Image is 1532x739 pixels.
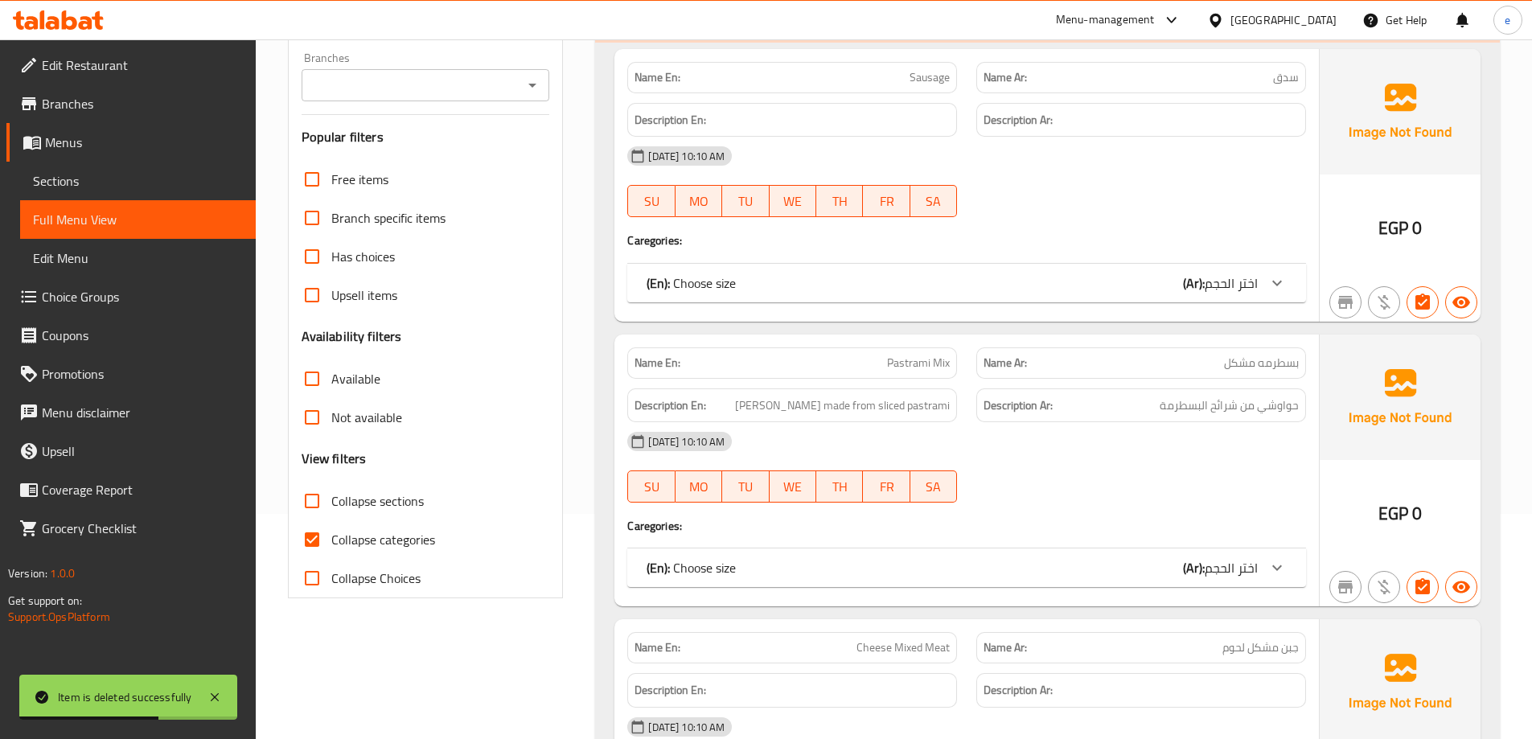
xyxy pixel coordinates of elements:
span: Choice Groups [42,287,243,306]
span: SU [635,475,668,499]
span: اختر الحجم [1205,271,1258,295]
b: (Ar): [1183,556,1205,580]
b: (En): [647,556,670,580]
span: سدق [1273,69,1299,86]
p: Choose size [647,558,736,577]
button: FR [863,470,910,503]
span: حواوشي من شرائح البسطرمة [1160,396,1299,416]
span: Upsell items [331,285,397,305]
h4: Caregories: [627,232,1306,248]
strong: Name Ar: [984,69,1027,86]
span: Coupons [42,326,243,345]
span: SA [917,190,951,213]
span: TH [823,475,856,499]
span: جبن مشكل لحوم [1222,639,1299,656]
span: بسطرمه مشکل [1224,355,1299,372]
strong: Description En: [635,680,706,700]
span: WE [776,475,810,499]
span: e [1505,11,1510,29]
a: Full Menu View [20,200,256,239]
span: Version: [8,563,47,584]
h3: View filters [302,450,367,468]
strong: Description Ar: [984,396,1053,416]
span: Menus [45,133,243,152]
a: Coverage Report [6,470,256,509]
h3: Popular filters [302,128,550,146]
span: Edit Restaurant [42,55,243,75]
a: Choice Groups [6,277,256,316]
span: EGP [1378,498,1408,529]
img: Ae5nvW7+0k+MAAAAAElFTkSuQmCC [1320,335,1481,460]
a: Menus [6,123,256,162]
div: Item is deleted successfully [58,688,192,706]
button: Purchased item [1368,286,1400,318]
button: TU [722,185,769,217]
button: MO [676,185,722,217]
strong: Description En: [635,110,706,130]
span: Free items [331,170,388,189]
span: اختر الحجم [1205,556,1258,580]
a: Edit Restaurant [6,46,256,84]
span: TH [823,190,856,213]
h4: Caregories: [627,518,1306,534]
button: Not branch specific item [1329,571,1362,603]
span: Sections [33,171,243,191]
span: Coverage Report [42,480,243,499]
a: Grocery Checklist [6,509,256,548]
p: Choose size [647,273,736,293]
button: SA [910,185,957,217]
div: [GEOGRAPHIC_DATA] [1230,11,1337,29]
span: MO [682,475,716,499]
span: MO [682,190,716,213]
button: TH [816,470,863,503]
span: SA [917,475,951,499]
button: Not branch specific item [1329,286,1362,318]
a: Promotions [6,355,256,393]
span: EGP [1378,212,1408,244]
span: Collapse sections [331,491,424,511]
span: Cheese Mixed Meat [856,639,950,656]
span: Edit Menu [33,248,243,268]
strong: Name Ar: [984,639,1027,656]
strong: Name En: [635,355,680,372]
button: FR [863,185,910,217]
a: Support.OpsPlatform [8,606,110,627]
a: Edit Menu [20,239,256,277]
span: FR [869,190,903,213]
button: WE [770,470,816,503]
a: Sections [20,162,256,200]
strong: Description Ar: [984,680,1053,700]
span: 0 [1412,212,1422,244]
button: Available [1445,571,1477,603]
div: Menu-management [1056,10,1155,30]
span: Full Menu View [33,210,243,229]
span: Get support on: [8,590,82,611]
span: Branches [42,94,243,113]
span: SU [635,190,668,213]
a: Menu disclaimer [6,393,256,432]
button: SA [910,470,957,503]
strong: Description Ar: [984,110,1053,130]
button: MO [676,470,722,503]
button: Has choices [1407,286,1439,318]
span: Branch specific items [331,208,446,228]
strong: Name En: [635,69,680,86]
b: (En): [647,271,670,295]
span: Hawawshi made from sliced pastrami [735,396,950,416]
span: [DATE] 10:10 AM [642,149,731,164]
b: (Ar): [1183,271,1205,295]
span: Has choices [331,247,395,266]
strong: Description En: [635,396,706,416]
span: TU [729,190,762,213]
span: Not available [331,408,402,427]
a: Coupons [6,316,256,355]
button: Has choices [1407,571,1439,603]
button: Available [1445,286,1477,318]
span: FR [869,475,903,499]
h3: Availability filters [302,327,402,346]
span: Upsell [42,441,243,461]
div: (En): Choose size(Ar):اختر الحجم [627,548,1306,587]
span: TU [729,475,762,499]
span: Available [331,369,380,388]
a: Upsell [6,432,256,470]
